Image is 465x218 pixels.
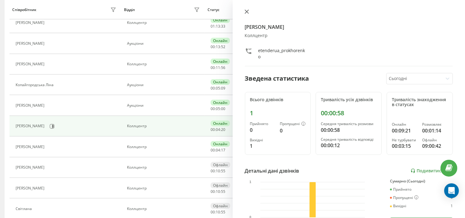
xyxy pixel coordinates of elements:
div: 00:00:58 [321,126,377,134]
h4: [PERSON_NAME] [245,23,453,31]
div: [PERSON_NAME] [16,186,46,190]
span: 00 [211,86,215,91]
div: Тривалість усіх дзвінків [321,97,377,102]
text: 1 [249,180,251,184]
div: Зведена статистика [245,74,309,83]
div: Не турбувати [392,138,417,142]
div: Вихідні [250,138,275,142]
div: Детальні дані дзвінків [245,167,299,174]
div: 0 [250,126,275,134]
span: 10 [216,209,220,215]
a: Подивитись звіт [411,168,453,174]
span: 00 [211,44,215,49]
div: Офлайн [211,203,230,209]
span: 52 [221,44,225,49]
span: 13 [216,44,220,49]
div: 00:00:12 [321,142,377,149]
div: 1 [250,109,306,117]
div: Розмовляє [422,122,448,127]
div: [PERSON_NAME] [16,165,46,170]
div: Аукціони [127,83,201,87]
div: 1 [250,142,275,150]
span: 33 [221,24,225,29]
div: : : [211,148,225,152]
div: Світлана [16,207,33,211]
span: 09 [221,86,225,91]
span: 10 [216,189,220,194]
div: 00:03:15 [392,142,417,150]
div: Співробітник [12,8,36,12]
div: Всього дзвінків [250,97,306,102]
div: Середня тривалість розмови [321,122,377,126]
span: 20 [221,127,225,132]
div: 09:00:42 [422,142,448,150]
span: 05 [216,86,220,91]
div: Офлайн [211,162,230,168]
div: etenderua_prokhorenko [258,48,306,60]
div: Аукціони [127,103,201,108]
div: Відділ [124,8,135,12]
div: 0 [280,127,306,134]
div: [PERSON_NAME] [16,21,46,25]
span: 00 [221,106,225,111]
div: Сумарно (Сьогодні) [390,179,453,183]
div: Коллцентр [127,124,201,128]
span: 10 [216,168,220,174]
div: Копайгородська Ліна [16,83,55,87]
span: 56 [221,65,225,70]
div: Онлайн [211,100,230,105]
div: Коллцентр [127,165,201,170]
span: 00 [211,209,215,215]
div: Вихідні [390,204,406,208]
div: Пропущені [280,122,306,127]
div: Онлайн [211,120,230,126]
div: : : [211,66,225,70]
span: 00 [211,127,215,132]
div: Open Intercom Messenger [444,183,459,198]
span: 17 [221,147,225,153]
div: Коллцентр [127,62,201,66]
div: Тривалість знаходження в статусах [392,97,448,108]
div: : : [211,24,225,29]
div: Коллцентр [127,207,201,211]
span: 01 [211,24,215,29]
div: Коллцентр [127,186,201,190]
div: Коллцентр [127,21,201,25]
div: [PERSON_NAME] [16,124,46,128]
div: : : [211,45,225,49]
div: : : [211,107,225,111]
div: Коллцентр [245,33,453,38]
div: [PERSON_NAME] [16,103,46,108]
div: 00:00:58 [321,109,377,117]
span: 55 [221,209,225,215]
span: 00 [211,147,215,153]
span: 05 [216,106,220,111]
span: 55 [221,189,225,194]
div: Коллцентр [127,145,201,149]
div: Офлайн [422,138,448,142]
span: 11 [216,65,220,70]
div: 00:09:21 [392,127,417,134]
div: : : [211,86,225,90]
div: 1 [451,204,453,208]
div: Онлайн [211,38,230,44]
span: 00 [211,65,215,70]
div: Середня тривалість відповіді [321,137,377,142]
div: [PERSON_NAME] [16,62,46,66]
div: : : [211,169,225,173]
div: Пропущені [390,195,418,200]
span: 00 [211,189,215,194]
div: Онлайн [392,122,417,127]
div: Онлайн [211,59,230,64]
div: Онлайн [211,141,230,147]
span: 00 [211,106,215,111]
div: 00:01:14 [422,127,448,134]
span: 04 [216,147,220,153]
span: 55 [221,168,225,174]
div: Онлайн [211,17,230,23]
span: 00 [211,168,215,174]
div: Статус [208,8,219,12]
div: Онлайн [211,79,230,85]
div: : : [211,128,225,132]
span: 13 [216,24,220,29]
